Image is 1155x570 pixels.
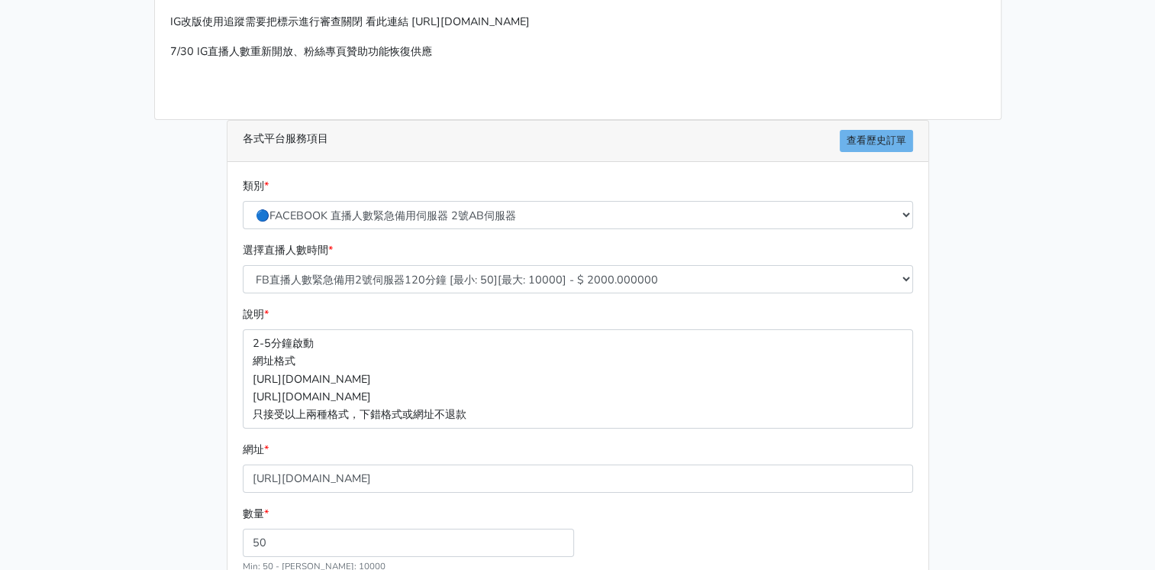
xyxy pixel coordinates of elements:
[840,130,913,152] a: 查看歷史訂單
[170,43,986,60] p: 7/30 IG直播人數重新開放、粉絲專頁贊助功能恢復供應
[243,177,269,195] label: 類別
[243,329,913,428] p: 2-5分鐘啟動 網址格式 [URL][DOMAIN_NAME] [URL][DOMAIN_NAME] 只接受以上兩種格式，下錯格式或網址不退款
[227,121,928,162] div: 各式平台服務項目
[170,13,986,31] p: IG改版使用追蹤需要把標示進行審查關閉 看此連結 [URL][DOMAIN_NAME]
[243,505,269,523] label: 數量
[243,441,269,458] label: 網址
[243,241,333,259] label: 選擇直播人數時間
[243,465,913,493] input: 這邊填入網址
[243,306,269,323] label: 說明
